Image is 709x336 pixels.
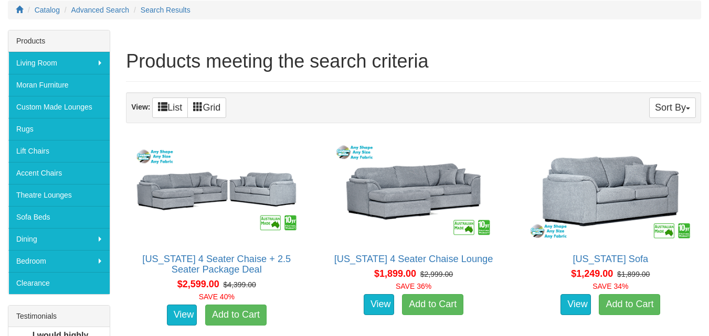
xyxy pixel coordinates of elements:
[8,118,110,140] a: Rugs
[224,280,256,289] del: $4,399.00
[8,306,110,327] div: Testimonials
[8,184,110,206] a: Theatre Lounges
[8,250,110,272] a: Bedroom
[141,6,191,14] a: Search Results
[8,30,110,52] div: Products
[71,6,130,14] a: Advanced Search
[126,51,701,72] h1: Products meeting the search criteria
[599,294,660,315] a: Add to Cart
[8,52,110,74] a: Living Room
[205,305,267,326] a: Add to Cart
[374,268,416,279] span: $1,899.00
[199,292,235,301] font: SAVE 40%
[131,103,150,111] strong: View:
[177,279,219,289] span: $2,599.00
[334,254,493,264] a: [US_STATE] 4 Seater Chaise Lounge
[560,294,591,315] a: View
[592,282,628,290] font: SAVE 34%
[364,294,394,315] a: View
[420,270,453,278] del: $2,999.00
[402,294,463,315] a: Add to Cart
[152,97,188,118] a: List
[8,140,110,162] a: Lift Chairs
[649,97,696,118] button: Sort By
[526,139,695,243] img: Texas Sofa
[132,139,301,243] img: Texas 4 Seater Chaise + 2.5 Seater Package Deal
[329,139,498,243] img: Texas 4 Seater Chaise Lounge
[571,268,613,279] span: $1,249.00
[617,270,650,278] del: $1,899.00
[8,96,110,118] a: Custom Made Lounges
[187,97,226,118] a: Grid
[8,162,110,184] a: Accent Chairs
[8,272,110,294] a: Clearance
[573,254,648,264] a: [US_STATE] Sofa
[8,228,110,250] a: Dining
[8,206,110,228] a: Sofa Beds
[8,74,110,96] a: Moran Furniture
[396,282,431,290] font: SAVE 36%
[142,254,291,275] a: [US_STATE] 4 Seater Chaise + 2.5 Seater Package Deal
[35,6,60,14] a: Catalog
[167,305,197,326] a: View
